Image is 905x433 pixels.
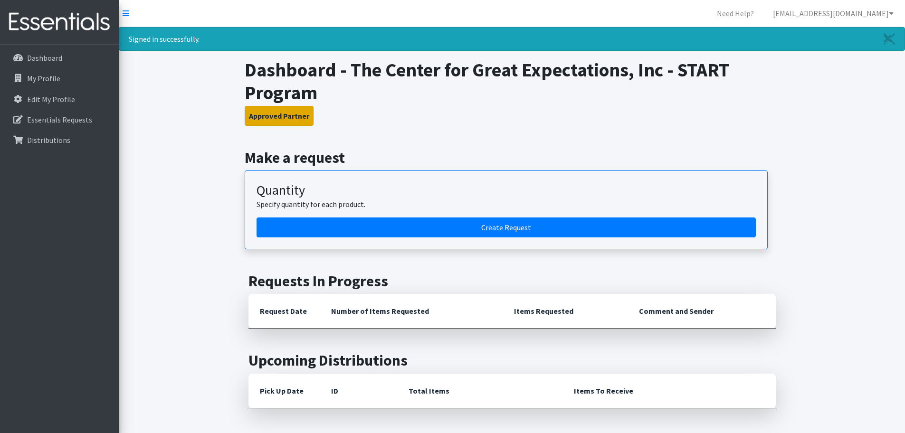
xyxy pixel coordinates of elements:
div: Signed in successfully. [119,27,905,51]
p: Specify quantity for each product. [257,198,756,210]
a: Create a request by quantity [257,217,756,237]
th: ID [320,374,397,408]
th: Total Items [397,374,562,408]
th: Items Requested [503,294,628,329]
a: Need Help? [709,4,762,23]
a: Dashboard [4,48,115,67]
p: Dashboard [27,53,62,63]
th: Comment and Sender [628,294,775,329]
a: [EMAIL_ADDRESS][DOMAIN_NAME] [765,4,901,23]
p: Distributions [27,135,70,145]
h1: Dashboard - The Center for Great Expectations, Inc - START Program [245,58,779,104]
th: Items To Receive [562,374,776,408]
a: My Profile [4,69,115,88]
th: Request Date [248,294,320,329]
p: Essentials Requests [27,115,92,124]
h2: Upcoming Distributions [248,351,776,369]
p: Edit My Profile [27,94,75,104]
p: My Profile [27,74,60,83]
a: Edit My Profile [4,90,115,109]
a: Essentials Requests [4,110,115,129]
h3: Quantity [257,182,756,198]
a: Close [874,28,905,50]
img: HumanEssentials [4,6,115,38]
th: Number of Items Requested [320,294,503,329]
th: Pick Up Date [248,374,320,408]
button: Approved Partner [245,106,314,126]
h2: Make a request [245,149,779,167]
h2: Requests In Progress [248,272,776,290]
a: Distributions [4,131,115,150]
